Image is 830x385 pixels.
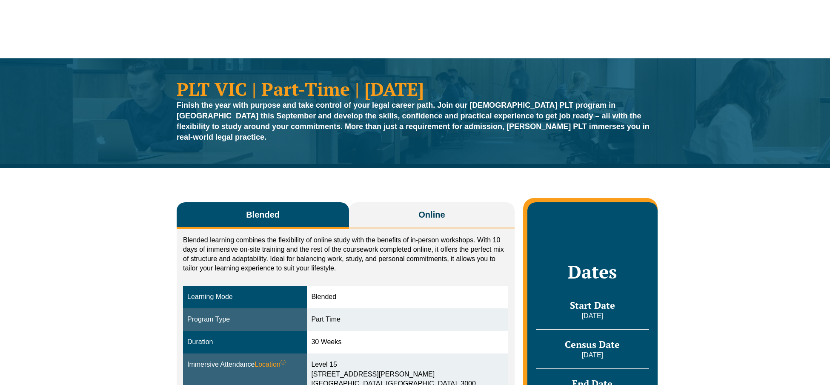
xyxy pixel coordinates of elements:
strong: Finish the year with purpose and take control of your legal career path. Join our [DEMOGRAPHIC_DA... [177,101,650,141]
div: 30 Weeks [311,337,504,347]
span: Census Date [565,338,620,351]
span: Start Date [570,299,615,311]
div: Blended [311,292,504,302]
div: Duration [187,337,303,347]
p: [DATE] [536,311,649,321]
span: Location [255,360,286,370]
p: [DATE] [536,351,649,360]
span: Online [418,209,445,221]
sup: ⓘ [280,359,286,365]
h2: Dates [536,261,649,282]
p: Blended learning combines the flexibility of online study with the benefits of in-person workshop... [183,236,508,273]
h1: PLT VIC | Part-Time | [DATE] [177,80,653,98]
span: Blended [246,209,280,221]
div: Learning Mode [187,292,303,302]
div: Program Type [187,315,303,325]
div: Part Time [311,315,504,325]
div: Immersive Attendance [187,360,303,370]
